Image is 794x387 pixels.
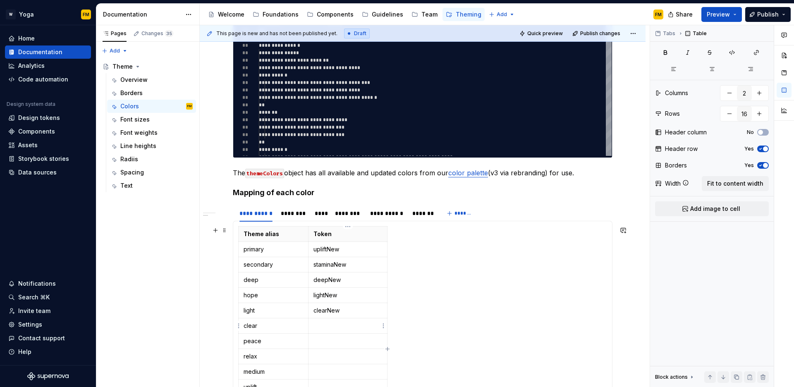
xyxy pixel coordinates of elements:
[313,260,382,269] p: staminaNew
[244,306,303,315] p: light
[665,89,688,97] div: Columns
[103,30,127,37] div: Pages
[110,48,120,54] span: Add
[120,115,150,124] div: Font sizes
[5,166,91,179] a: Data sources
[99,60,196,192] div: Page tree
[304,8,357,21] a: Components
[2,5,94,23] button: WYogaFM
[5,139,91,152] a: Assets
[655,374,688,380] div: Block actions
[442,8,485,21] a: Theming
[448,169,488,177] a: color palette
[18,34,35,43] div: Home
[18,127,55,136] div: Components
[99,60,196,73] a: Theme
[120,155,138,163] div: Radiis
[187,102,191,110] div: FM
[5,73,91,86] a: Code automation
[372,10,403,19] div: Guidelines
[18,155,69,163] div: Storybook stories
[408,8,441,21] a: Team
[244,352,303,361] p: relax
[5,32,91,45] a: Home
[107,153,196,166] a: Radiis
[120,182,133,190] div: Text
[745,7,791,22] button: Publish
[107,166,196,179] a: Spacing
[757,10,779,19] span: Publish
[27,372,69,380] svg: Supernova Logo
[676,10,693,19] span: Share
[107,126,196,139] a: Font weights
[107,113,196,126] a: Font sizes
[107,139,196,153] a: Line heights
[570,28,624,39] button: Publish changes
[120,89,143,97] div: Borders
[244,368,303,376] p: medium
[18,320,42,329] div: Settings
[5,291,91,304] button: Search ⌘K
[18,334,65,342] div: Contact support
[747,129,754,136] label: No
[486,9,517,20] button: Add
[517,28,567,39] button: Quick preview
[18,114,60,122] div: Design tokens
[665,128,707,136] div: Header column
[5,45,91,59] a: Documentation
[107,100,196,113] a: ColorsFM
[244,260,303,269] p: secondary
[107,73,196,86] a: Overview
[690,205,740,213] span: Add image to cell
[244,322,303,330] p: clear
[5,318,91,331] a: Settings
[5,332,91,345] button: Contact support
[7,101,55,107] div: Design system data
[744,162,754,169] label: Yes
[317,10,354,19] div: Components
[141,30,173,37] div: Changes
[456,10,481,19] div: Theming
[359,8,407,21] a: Guidelines
[5,125,91,138] a: Components
[120,76,148,84] div: Overview
[205,6,485,23] div: Page tree
[5,345,91,358] button: Help
[744,146,754,152] label: Yes
[707,10,730,19] span: Preview
[103,10,181,19] div: Documentation
[244,230,303,238] p: Theme alias
[107,179,196,192] a: Text
[107,86,196,100] a: Borders
[665,161,687,170] div: Borders
[313,291,382,299] p: lightNew
[5,304,91,318] a: Invite team
[527,30,563,37] span: Quick preview
[120,142,156,150] div: Line heights
[18,279,56,288] div: Notifications
[18,293,50,301] div: Search ⌘K
[580,30,620,37] span: Publish changes
[313,230,382,238] p: Token
[702,176,769,191] button: Fit to content width
[19,10,34,19] div: Yoga
[421,10,438,19] div: Team
[244,276,303,284] p: deep
[497,11,507,18] span: Add
[18,307,50,315] div: Invite team
[665,110,680,118] div: Rows
[5,277,91,290] button: Notifications
[18,348,31,356] div: Help
[165,30,173,37] span: 35
[18,141,38,149] div: Assets
[655,371,695,383] div: Block actions
[233,188,612,198] h4: Mapping of each color
[664,7,698,22] button: Share
[244,291,303,299] p: hope
[216,30,337,37] span: This page is new and has not been published yet.
[313,245,382,253] p: upliftNew
[707,179,763,188] span: Fit to content width
[99,45,130,57] button: Add
[245,169,284,178] code: themeColors
[120,102,139,110] div: Colors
